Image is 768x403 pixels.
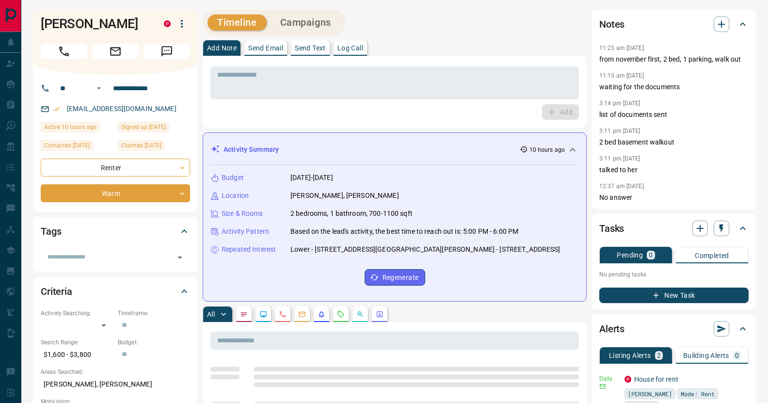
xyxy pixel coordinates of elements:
p: All [207,311,215,318]
p: list of documents sent [599,110,749,120]
p: waiting for the documents [599,82,749,92]
p: 0 [735,352,739,359]
svg: Email [599,383,606,390]
p: Pending [617,252,643,258]
p: Lower - [STREET_ADDRESS][GEOGRAPHIC_DATA][PERSON_NAME] - [STREET_ADDRESS] [290,244,560,255]
h2: Tags [41,224,61,239]
p: Budget [222,173,244,183]
span: Active 10 hours ago [44,122,96,132]
button: Open [173,251,187,264]
span: Call [41,44,87,59]
h2: Notes [599,16,624,32]
span: Signed up [DATE] [121,122,166,132]
div: Sun Aug 17 2025 [41,122,113,135]
p: 0 [649,252,653,258]
p: No answer [599,193,749,203]
p: Send Email [248,45,283,51]
p: Location [222,191,249,201]
h2: Alerts [599,321,624,337]
svg: Listing Alerts [318,310,325,318]
div: Activity Summary10 hours ago [211,141,578,159]
div: Tasks [599,217,749,240]
p: Based on the lead's activity, the best time to reach out is: 5:00 PM - 6:00 PM [290,226,518,237]
svg: Notes [240,310,248,318]
div: property.ca [164,20,171,27]
p: Actively Searching: [41,309,113,318]
div: property.ca [624,376,631,383]
p: Add Note [207,45,237,51]
span: Claimed [DATE] [121,141,161,150]
p: Budget: [118,338,190,347]
div: Notes [599,13,749,36]
p: Activity Pattern [222,226,269,237]
a: [EMAIL_ADDRESS][DOMAIN_NAME] [67,105,176,113]
button: Regenerate [365,269,425,286]
p: Activity Summary [224,145,279,155]
div: Alerts [599,317,749,340]
svg: Requests [337,310,345,318]
p: Send Text [295,45,326,51]
svg: Lead Browsing Activity [259,310,267,318]
p: Repeated Interest [222,244,276,255]
div: Tags [41,220,190,243]
p: [PERSON_NAME], [PERSON_NAME] [41,376,190,392]
p: Log Call [337,45,363,51]
p: Areas Searched: [41,368,190,376]
p: Completed [695,252,729,259]
p: talked to her [599,165,749,175]
span: Mode: Rent [681,389,715,399]
div: Thu Jul 31 2025 [118,140,190,154]
span: Contacted [DATE] [44,141,90,150]
button: New Task [599,288,749,303]
svg: Emails [298,310,306,318]
p: 11:23 am [DATE] [599,45,644,51]
p: 3:11 pm [DATE] [599,155,640,162]
h1: [PERSON_NAME] [41,16,149,32]
p: Building Alerts [683,352,729,359]
svg: Calls [279,310,287,318]
p: [PERSON_NAME], [PERSON_NAME] [290,191,399,201]
p: 10 hours ago [529,145,565,154]
p: [DATE]-[DATE] [290,173,333,183]
span: Message [144,44,190,59]
button: Open [93,82,105,94]
p: No pending tasks [599,267,749,282]
p: 11:15 am [DATE] [599,72,644,79]
p: 12:37 am [DATE] [599,183,644,190]
span: Email [92,44,139,59]
p: 3:14 pm [DATE] [599,100,640,107]
div: Thu Jul 31 2025 [41,140,113,154]
span: [PERSON_NAME] [628,389,672,399]
div: Renter [41,159,190,177]
p: 2 bed basement walkout [599,137,749,147]
p: Search Range: [41,338,113,347]
p: Timeframe: [118,309,190,318]
p: 2 bedrooms, 1 bathroom, 700-1100 sqft [290,209,413,219]
svg: Opportunities [356,310,364,318]
p: 3:11 pm [DATE] [599,128,640,134]
a: House for rent [634,375,678,383]
p: from november first, 2 bed, 1 parking, walk out [599,54,749,64]
div: Warm [41,184,190,202]
svg: Email Verified [53,106,60,113]
p: $1,600 - $3,800 [41,347,113,363]
h2: Criteria [41,284,72,299]
p: Daily [599,374,619,383]
div: Wed Jul 30 2025 [118,122,190,135]
p: 2 [657,352,661,359]
h2: Tasks [599,221,624,236]
div: Criteria [41,280,190,303]
p: Size & Rooms [222,209,263,219]
svg: Agent Actions [376,310,384,318]
p: Listing Alerts [609,352,651,359]
button: Timeline [208,15,267,31]
button: Campaigns [271,15,341,31]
